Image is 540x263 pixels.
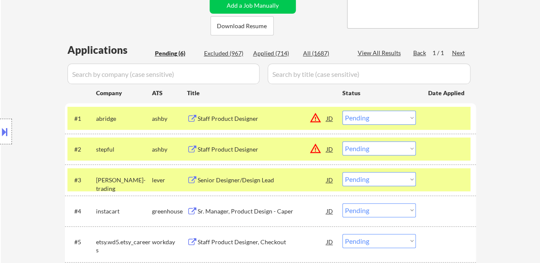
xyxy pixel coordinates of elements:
[342,85,416,100] div: Status
[96,207,152,216] div: instacart
[74,238,89,246] div: #5
[326,234,334,249] div: JD
[198,238,327,246] div: Staff Product Designer, Checkout
[204,49,247,58] div: Excluded (967)
[152,207,187,216] div: greenhouse
[152,145,187,154] div: ashby
[152,176,187,184] div: lever
[326,203,334,219] div: JD
[413,49,427,57] div: Back
[152,89,187,97] div: ATS
[187,89,334,97] div: Title
[452,49,466,57] div: Next
[268,64,470,84] input: Search by title (case sensitive)
[152,114,187,123] div: ashby
[326,172,334,187] div: JD
[198,114,327,123] div: Staff Product Designer
[253,49,296,58] div: Applied (714)
[326,111,334,126] div: JD
[210,16,274,35] button: Download Resume
[155,49,198,58] div: Pending (6)
[358,49,403,57] div: View All Results
[74,207,89,216] div: #4
[67,64,260,84] input: Search by company (case sensitive)
[432,49,452,57] div: 1 / 1
[198,176,327,184] div: Senior Designer/Design Lead
[67,45,152,55] div: Applications
[152,238,187,246] div: workday
[309,143,321,155] button: warning_amber
[428,89,466,97] div: Date Applied
[303,49,346,58] div: All (1687)
[198,145,327,154] div: Staff Product Designer
[326,141,334,157] div: JD
[198,207,327,216] div: Sr. Manager, Product Design - Caper
[309,112,321,124] button: warning_amber
[96,238,152,254] div: etsy.wd5.etsy_careers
